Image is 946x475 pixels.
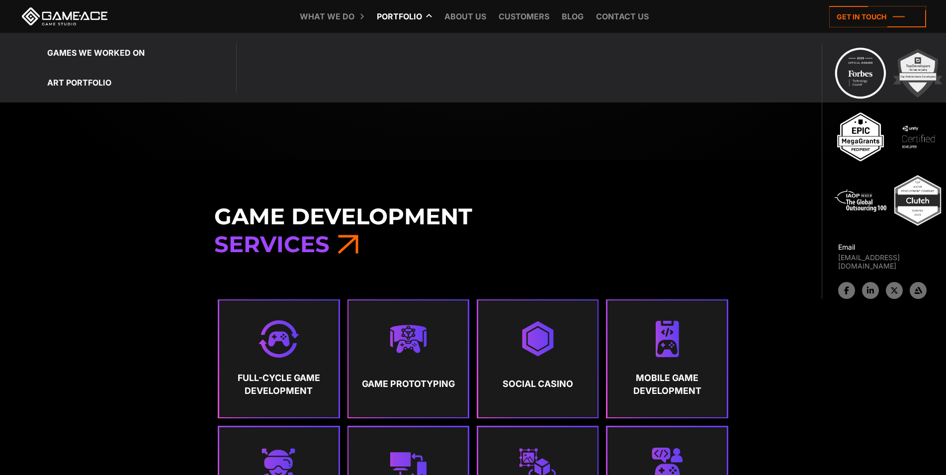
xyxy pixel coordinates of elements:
[519,320,556,358] img: Social casino game development
[47,73,236,93] a: Art portfolio
[47,43,236,63] a: Games we worked on
[617,372,718,398] strong: Mobile Game Development
[229,372,330,398] strong: Full-Cycle Game Development
[219,300,339,417] a: Full-Cycle Game Development
[890,46,945,100] img: 2
[833,173,888,228] img: 5
[214,230,330,258] span: Services
[829,6,926,27] a: Get in touch
[890,173,945,228] img: Top ar vr development company gaming 2025 game ace
[214,202,732,259] h3: Game Development
[833,109,888,164] img: 3
[838,243,855,251] strong: Email
[348,300,468,417] a: Game Prototyping
[390,320,427,358] img: Metaverse game development
[487,372,588,396] strong: Social Casino
[607,300,727,417] a: Mobile Game Development
[478,300,598,417] a: Social Casino
[838,253,946,270] a: [EMAIL_ADDRESS][DOMAIN_NAME]
[891,109,946,164] img: 4
[833,46,888,100] img: Technology council badge program ace 2025 game ace
[358,372,459,396] strong: Game Prototyping
[649,320,686,358] img: Mobile game development
[259,320,298,358] img: Full cycle game development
